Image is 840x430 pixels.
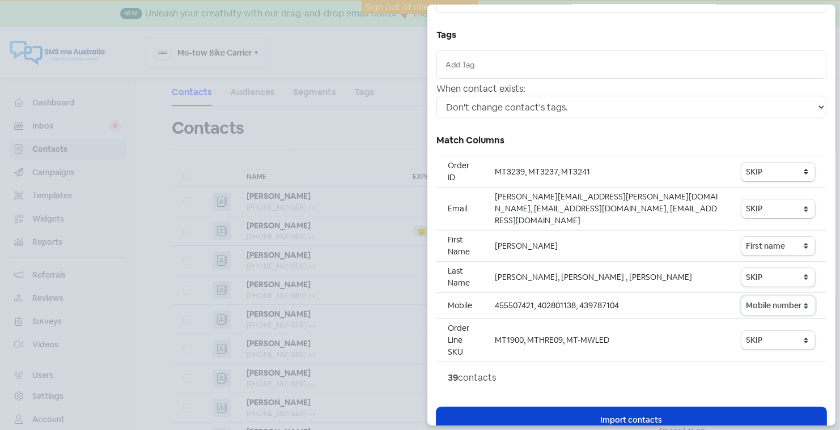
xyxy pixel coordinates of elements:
[436,156,483,188] td: Order ID
[483,231,730,262] td: [PERSON_NAME]
[448,371,815,385] div: contacts
[483,319,730,362] td: MT1900, MTHRE09, MT-MWLED
[436,293,483,319] td: Mobile
[448,372,458,384] strong: 39
[436,188,483,231] td: Email
[436,82,826,96] div: When contact exists:
[446,58,817,71] input: Add Tag
[436,231,483,262] td: First Name
[483,156,730,188] td: MT3239, MT3237, MT3241
[436,132,826,149] h5: Match Columns
[483,262,730,293] td: [PERSON_NAME], [PERSON_NAME] , [PERSON_NAME]
[483,188,730,231] td: [PERSON_NAME][EMAIL_ADDRESS][PERSON_NAME][DOMAIN_NAME], [EMAIL_ADDRESS][DOMAIN_NAME], [EMAIL_ADDR...
[436,27,826,44] h5: Tags
[601,414,663,426] span: Import contacts
[436,319,483,362] td: Order Line SKU
[483,293,730,319] td: 455507421, 402801138, 439787104
[436,262,483,293] td: Last Name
